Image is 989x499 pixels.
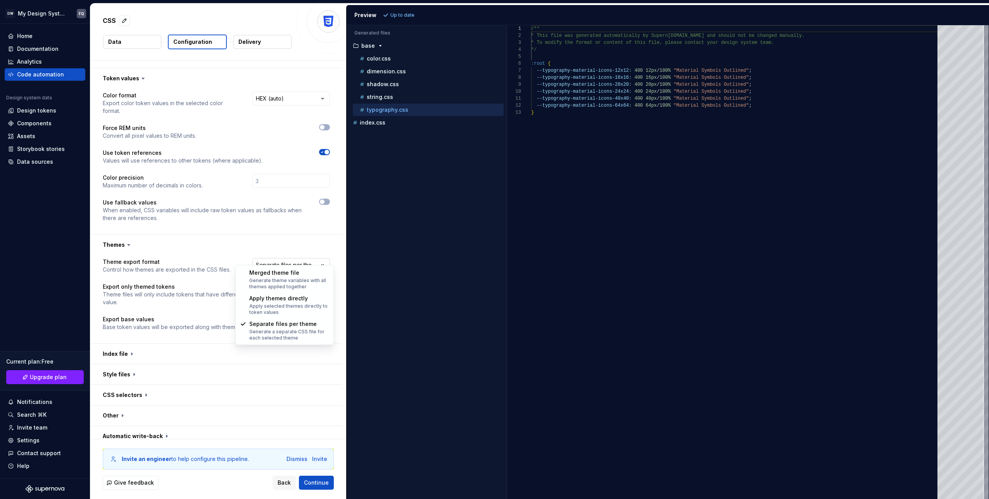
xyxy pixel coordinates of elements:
[249,329,329,341] div: Generate a separate CSS file for each selected theme
[249,321,317,327] span: Separate files per theme
[249,303,329,315] div: Apply selected themes directly to token values
[249,295,308,301] span: Apply themes directly
[249,277,329,290] div: Generate theme variables with all themes applied together
[249,269,299,276] span: Merged theme file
